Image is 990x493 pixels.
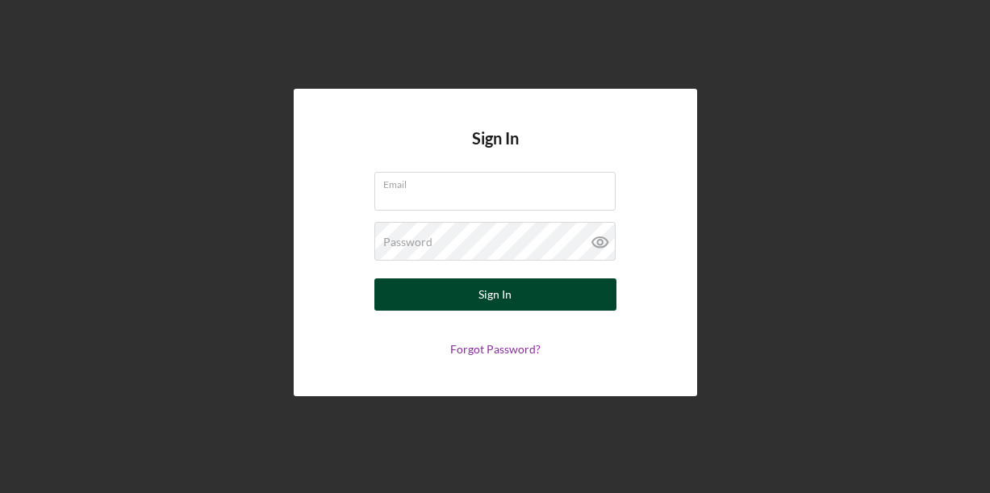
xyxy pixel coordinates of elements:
[374,278,616,311] button: Sign In
[472,129,519,172] h4: Sign In
[478,278,512,311] div: Sign In
[383,173,616,190] label: Email
[450,342,541,356] a: Forgot Password?
[383,236,432,249] label: Password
